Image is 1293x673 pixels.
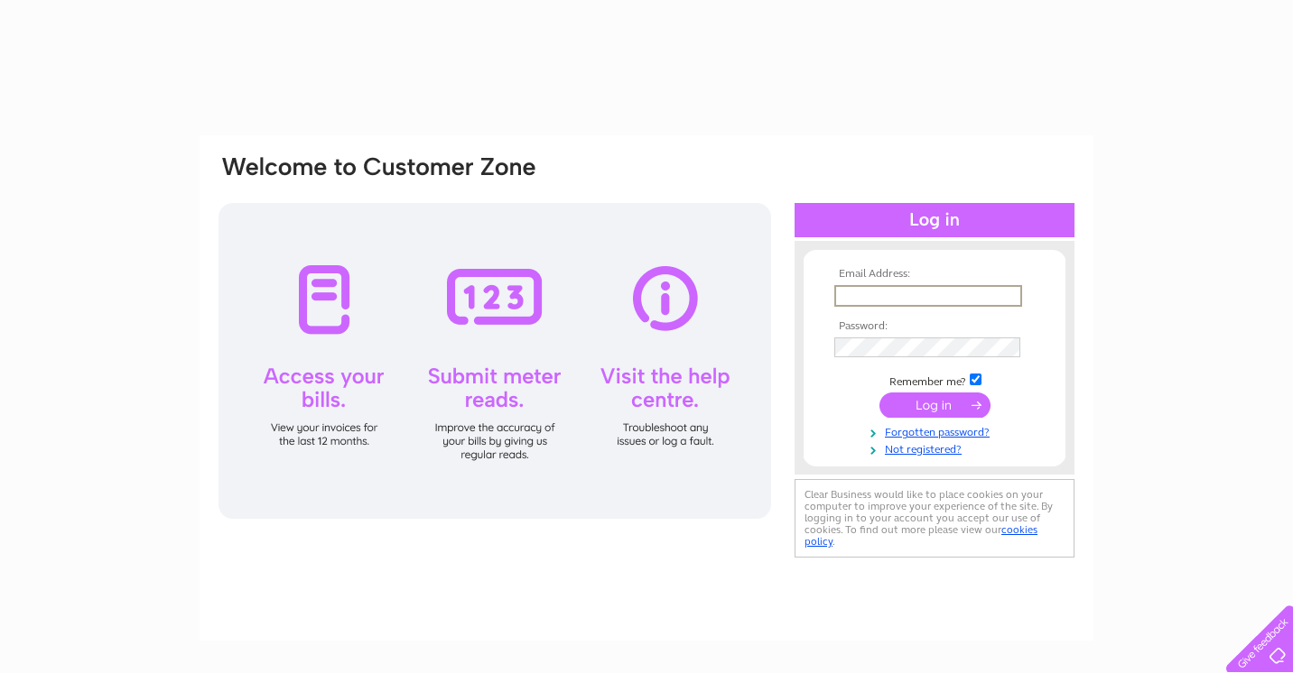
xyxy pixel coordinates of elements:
[830,320,1039,333] th: Password:
[805,523,1037,548] a: cookies policy
[830,268,1039,281] th: Email Address:
[834,422,1039,439] a: Forgotten password?
[795,479,1074,558] div: Clear Business would like to place cookies on your computer to improve your experience of the sit...
[830,371,1039,389] td: Remember me?
[834,439,1039,456] a: Not registered?
[879,392,991,418] input: Submit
